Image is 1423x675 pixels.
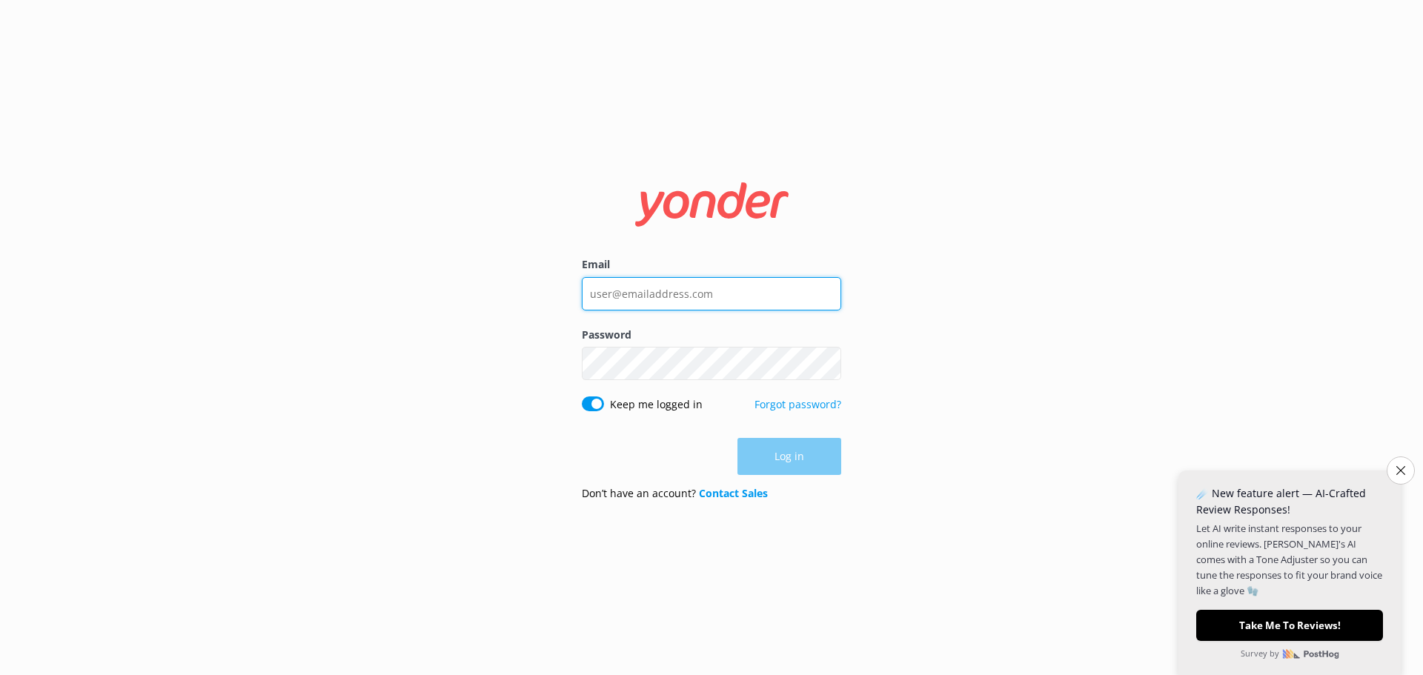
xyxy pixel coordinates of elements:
[754,397,841,411] a: Forgot password?
[582,256,841,273] label: Email
[812,349,841,379] button: Show password
[582,277,841,310] input: user@emailaddress.com
[582,327,841,343] label: Password
[610,396,703,413] label: Keep me logged in
[582,485,768,502] p: Don’t have an account?
[699,486,768,500] a: Contact Sales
